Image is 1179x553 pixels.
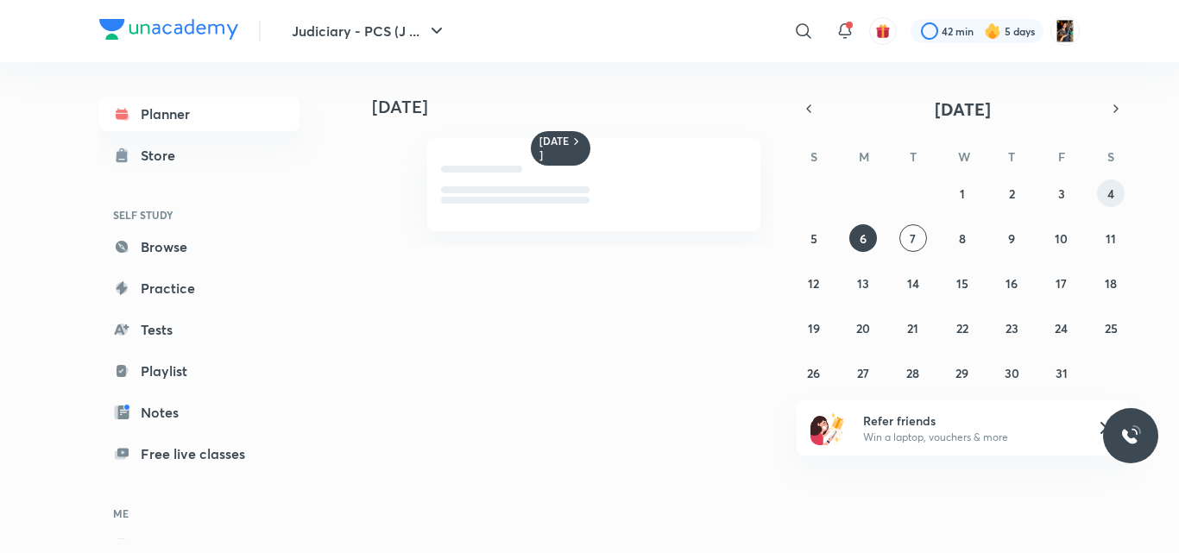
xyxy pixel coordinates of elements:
[1048,359,1075,386] button: October 31, 2025
[1097,179,1125,207] button: October 4, 2025
[849,314,877,342] button: October 20, 2025
[899,314,927,342] button: October 21, 2025
[1105,275,1117,292] abbr: October 18, 2025
[869,17,897,45] button: avatar
[810,411,845,445] img: referral
[99,229,299,264] a: Browse
[899,359,927,386] button: October 28, 2025
[849,269,877,297] button: October 13, 2025
[810,148,817,165] abbr: Sunday
[1048,314,1075,342] button: October 24, 2025
[99,437,299,471] a: Free live classes
[1055,230,1068,247] abbr: October 10, 2025
[907,320,918,336] abbr: October 21, 2025
[906,365,919,381] abbr: October 28, 2025
[99,271,299,305] a: Practice
[1008,148,1015,165] abbr: Thursday
[99,354,299,388] a: Playlist
[1006,275,1018,292] abbr: October 16, 2025
[1005,365,1019,381] abbr: October 30, 2025
[1048,179,1075,207] button: October 3, 2025
[808,275,819,292] abbr: October 12, 2025
[863,412,1075,430] h6: Refer friends
[935,97,991,121] span: [DATE]
[99,138,299,173] a: Store
[99,19,238,40] img: Company Logo
[849,224,877,252] button: October 6, 2025
[907,275,919,292] abbr: October 14, 2025
[955,365,968,381] abbr: October 29, 2025
[857,275,869,292] abbr: October 13, 2025
[949,269,976,297] button: October 15, 2025
[1056,365,1068,381] abbr: October 31, 2025
[958,148,970,165] abbr: Wednesday
[875,23,891,39] img: avatar
[998,269,1025,297] button: October 16, 2025
[949,224,976,252] button: October 8, 2025
[1048,224,1075,252] button: October 10, 2025
[949,314,976,342] button: October 22, 2025
[998,179,1025,207] button: October 2, 2025
[1107,185,1114,202] abbr: October 4, 2025
[1120,425,1141,446] img: ttu
[863,430,1075,445] p: Win a laptop, vouchers & more
[1058,148,1065,165] abbr: Friday
[899,224,927,252] button: October 7, 2025
[1055,320,1068,336] abbr: October 24, 2025
[956,320,968,336] abbr: October 22, 2025
[810,230,817,247] abbr: October 5, 2025
[949,179,976,207] button: October 1, 2025
[1008,230,1015,247] abbr: October 9, 2025
[539,135,570,162] h6: [DATE]
[99,312,299,347] a: Tests
[860,230,867,247] abbr: October 6, 2025
[99,499,299,528] h6: ME
[807,365,820,381] abbr: October 26, 2025
[910,148,917,165] abbr: Tuesday
[99,97,299,131] a: Planner
[141,145,186,166] div: Store
[372,97,778,117] h4: [DATE]
[984,22,1001,40] img: streak
[949,359,976,386] button: October 29, 2025
[1097,314,1125,342] button: October 25, 2025
[800,224,828,252] button: October 5, 2025
[859,148,869,165] abbr: Monday
[821,97,1104,121] button: [DATE]
[1050,16,1080,46] img: Mahima Saini
[956,275,968,292] abbr: October 15, 2025
[281,14,457,48] button: Judiciary - PCS (J ...
[99,200,299,229] h6: SELF STUDY
[857,365,869,381] abbr: October 27, 2025
[998,314,1025,342] button: October 23, 2025
[1105,320,1118,336] abbr: October 25, 2025
[899,269,927,297] button: October 14, 2025
[1048,269,1075,297] button: October 17, 2025
[800,269,828,297] button: October 12, 2025
[1006,320,1018,336] abbr: October 23, 2025
[1107,148,1114,165] abbr: Saturday
[910,230,916,247] abbr: October 7, 2025
[1097,269,1125,297] button: October 18, 2025
[998,359,1025,386] button: October 30, 2025
[1058,185,1065,202] abbr: October 3, 2025
[960,185,965,202] abbr: October 1, 2025
[800,359,828,386] button: October 26, 2025
[856,320,870,336] abbr: October 20, 2025
[808,320,820,336] abbr: October 19, 2025
[849,359,877,386] button: October 27, 2025
[1106,230,1116,247] abbr: October 11, 2025
[99,395,299,430] a: Notes
[99,19,238,44] a: Company Logo
[1056,275,1067,292] abbr: October 17, 2025
[1009,185,1015,202] abbr: October 2, 2025
[959,230,966,247] abbr: October 8, 2025
[1097,224,1125,252] button: October 11, 2025
[998,224,1025,252] button: October 9, 2025
[800,314,828,342] button: October 19, 2025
